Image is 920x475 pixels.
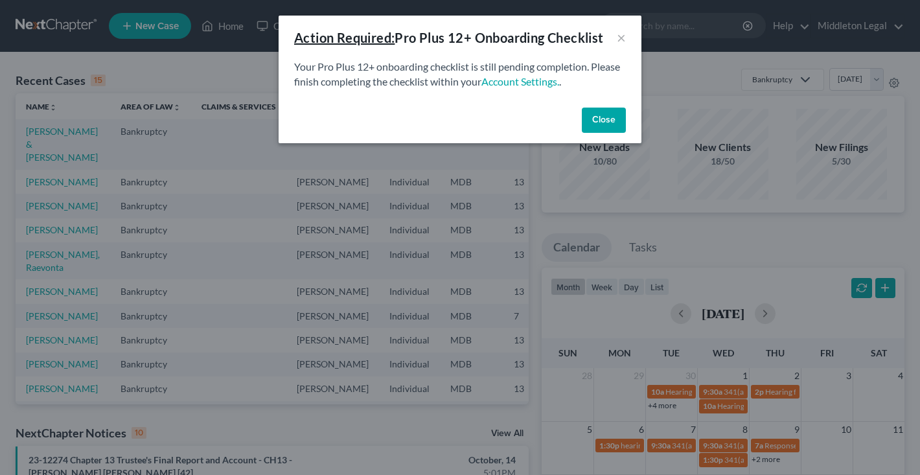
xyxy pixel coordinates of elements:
[582,108,626,133] button: Close
[617,30,626,45] button: ×
[294,60,626,89] p: Your Pro Plus 12+ onboarding checklist is still pending completion. Please finish completing the ...
[294,29,604,47] div: Pro Plus 12+ Onboarding Checklist
[294,30,395,45] u: Action Required:
[481,75,559,87] a: Account Settings.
